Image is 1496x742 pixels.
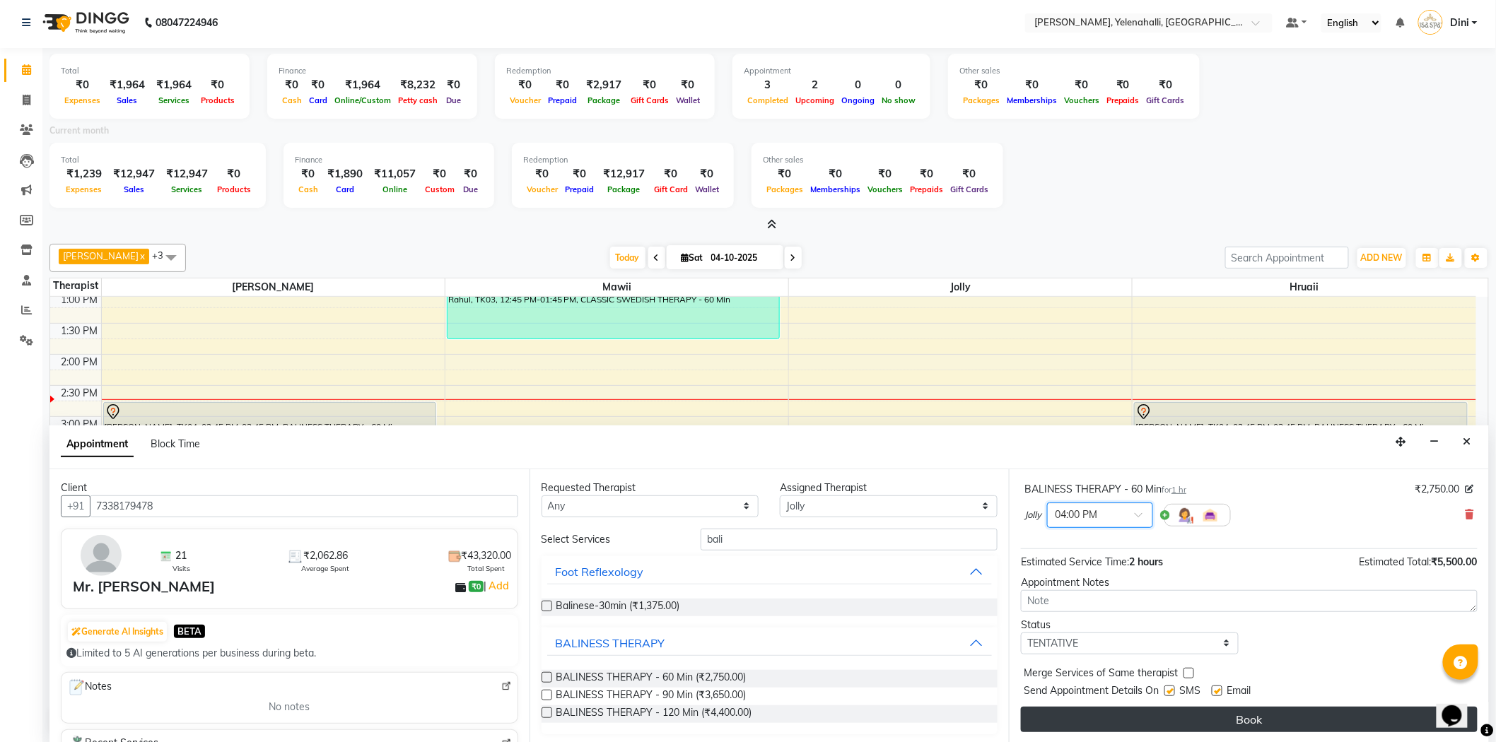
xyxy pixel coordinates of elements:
[59,293,101,307] div: 1:00 PM
[152,249,174,261] span: +3
[68,622,167,642] button: Generate AI Insights
[61,432,134,457] span: Appointment
[295,184,322,194] span: Cash
[279,95,305,105] span: Cash
[878,77,919,93] div: 0
[61,481,518,495] div: Client
[1135,403,1467,464] div: [PERSON_NAME], TK04, 02:45 PM-03:45 PM, BALINESS THERAPY - 60 Min
[305,95,331,105] span: Card
[104,403,436,464] div: [PERSON_NAME], TK04, 02:45 PM-03:45 PM, BALINESS THERAPY - 60 Min
[331,77,395,93] div: ₹1,964
[947,166,992,182] div: ₹0
[1457,431,1478,453] button: Close
[959,77,1003,93] div: ₹0
[523,184,561,194] span: Voucher
[1060,95,1103,105] span: Vouchers
[544,77,580,93] div: ₹0
[81,535,122,576] img: avatar
[1103,77,1143,93] div: ₹0
[1418,10,1443,35] img: Dini
[763,166,807,182] div: ₹0
[61,495,90,517] button: +91
[63,250,139,261] span: [PERSON_NAME]
[672,95,703,105] span: Wallet
[1024,683,1159,701] span: Send Appointment Details On
[368,166,421,182] div: ₹11,057
[63,184,106,194] span: Expenses
[90,495,518,517] input: Search by Name/Mobile/Email/Code
[523,154,723,166] div: Redemption
[531,532,690,547] div: Select Services
[395,95,441,105] span: Petty cash
[906,184,947,194] span: Prepaids
[864,166,906,182] div: ₹0
[506,65,703,77] div: Redemption
[174,625,205,638] span: BETA
[279,77,305,93] div: ₹0
[175,548,187,563] span: 21
[789,278,1132,296] span: Jolly
[627,95,672,105] span: Gift Cards
[1450,16,1469,30] span: Dini
[744,77,792,93] div: 3
[556,563,644,580] div: Foot Reflexology
[1361,252,1403,263] span: ADD NEW
[523,166,561,182] div: ₹0
[173,563,190,574] span: Visits
[959,95,1003,105] span: Packages
[792,95,838,105] span: Upcoming
[1024,666,1178,683] span: Merge Services of Same therapist
[1021,707,1478,732] button: Book
[838,95,878,105] span: Ongoing
[1003,95,1060,105] span: Memberships
[168,184,206,194] span: Services
[1003,77,1060,93] div: ₹0
[441,77,466,93] div: ₹0
[691,166,723,182] div: ₹0
[744,65,919,77] div: Appointment
[73,576,215,597] div: Mr. [PERSON_NAME]
[50,278,101,293] div: Therapist
[780,481,998,495] div: Assigned Therapist
[792,77,838,93] div: 2
[49,124,109,137] label: Current month
[1225,247,1349,269] input: Search Appointment
[303,548,348,563] span: ₹2,062.86
[120,184,148,194] span: Sales
[650,184,691,194] span: Gift Card
[506,95,544,105] span: Voucher
[214,166,255,182] div: ₹0
[61,95,104,105] span: Expenses
[1024,482,1186,497] div: BALINESS THERAPY - 60 Min
[650,166,691,182] div: ₹0
[61,166,107,182] div: ₹1,239
[544,95,580,105] span: Prepaid
[1415,482,1460,497] span: ₹2,750.00
[160,166,214,182] div: ₹12,947
[332,184,358,194] span: Card
[59,324,101,338] div: 1:30 PM
[707,247,778,269] input: 2025-10-04
[542,481,759,495] div: Requested Therapist
[604,184,644,194] span: Package
[448,278,779,338] div: Rahul, TK03, 12:45 PM-01:45 PM, CLASSIC SWEDISH THERAPY - 60 Min
[66,646,513,661] div: Limited to 5 AI generations per business during beta.
[947,184,992,194] span: Gift Cards
[331,95,395,105] span: Online/Custom
[506,77,544,93] div: ₹0
[59,417,101,432] div: 3:00 PM
[556,599,680,616] span: Balinese-30min (₹1,375.00)
[269,700,310,714] span: No notes
[114,95,141,105] span: Sales
[151,437,200,450] span: Block Time
[1357,248,1406,268] button: ADD NEW
[36,3,133,42] img: logo
[1176,507,1193,524] img: Hairdresser.png
[59,386,101,401] div: 2:30 PM
[1437,685,1482,728] iframe: chat widget
[864,184,906,194] span: Vouchers
[462,548,512,563] span: ₹43,320.00
[744,95,792,105] span: Completed
[1179,683,1200,701] span: SMS
[102,278,445,296] span: [PERSON_NAME]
